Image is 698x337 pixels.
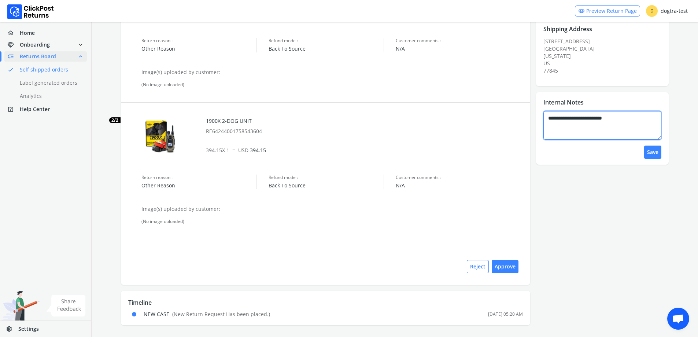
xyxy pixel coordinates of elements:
div: [GEOGRAPHIC_DATA] [543,45,666,52]
a: visibilityPreview Return Page [575,6,640,17]
p: Internal Notes [543,98,584,107]
a: Label generated orders [4,78,96,88]
button: Approve [492,260,518,273]
span: Back To Source [269,182,384,189]
p: Shipping Address [543,25,592,33]
img: share feedback [46,295,86,316]
button: Reject [467,260,489,273]
p: Timeline [128,298,523,307]
div: [STREET_ADDRESS] [543,38,666,74]
span: expand_more [77,40,84,50]
span: Onboarding [20,41,50,48]
span: Other Reason [141,45,256,52]
span: help_center [7,104,20,114]
span: home [7,28,20,38]
div: (No image uploaded) [141,219,523,224]
span: Customer comments : [396,38,523,44]
p: Image(s) uploaded by customer: [141,205,523,213]
div: Open chat [667,308,689,330]
a: homeHome [4,28,87,38]
span: Customer comments : [396,175,523,180]
div: NEW CASE [144,311,270,318]
a: help_centerHelp Center [4,104,87,114]
span: Returns Board [20,53,56,60]
a: doneSelf shipped orders [4,65,96,75]
img: Logo [7,4,54,19]
p: Image(s) uploaded by customer: [141,69,523,76]
span: Refund mode : [269,38,384,44]
span: done [7,65,14,75]
span: Return reason : [141,175,256,180]
div: 77845 [543,67,666,74]
span: Home [20,29,35,37]
span: Return reason : [141,38,256,44]
span: 2/2 [109,117,121,123]
span: settings [6,324,18,334]
p: 394.15 X 1 [206,147,523,154]
div: dogtra-test [646,5,688,17]
span: low_priority [7,51,20,62]
span: 394.15 [238,147,266,154]
span: ( New Return Request Has been placed. ) [172,311,270,318]
span: Settings [18,325,39,333]
span: Refund mode : [269,175,384,180]
span: USD [238,147,248,154]
span: N/A [396,45,523,52]
div: [US_STATE] [543,52,666,60]
a: Analytics [4,91,96,101]
img: row_image [141,117,178,154]
span: Help Center [20,106,50,113]
span: N/A [396,182,523,189]
span: visibility [578,6,585,16]
span: handshake [7,40,20,50]
span: Back To Source [269,45,384,52]
button: Save [644,146,661,159]
span: Other Reason [141,182,256,189]
span: expand_less [77,51,84,62]
span: = [232,147,235,154]
div: (No image uploaded) [141,82,523,88]
span: D [646,5,658,17]
div: US [543,60,666,67]
div: 1900X 2-DOG UNIT [206,117,523,135]
div: [DATE] 05:20 AM [488,311,523,317]
p: RE64244001758543604 [206,128,523,135]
